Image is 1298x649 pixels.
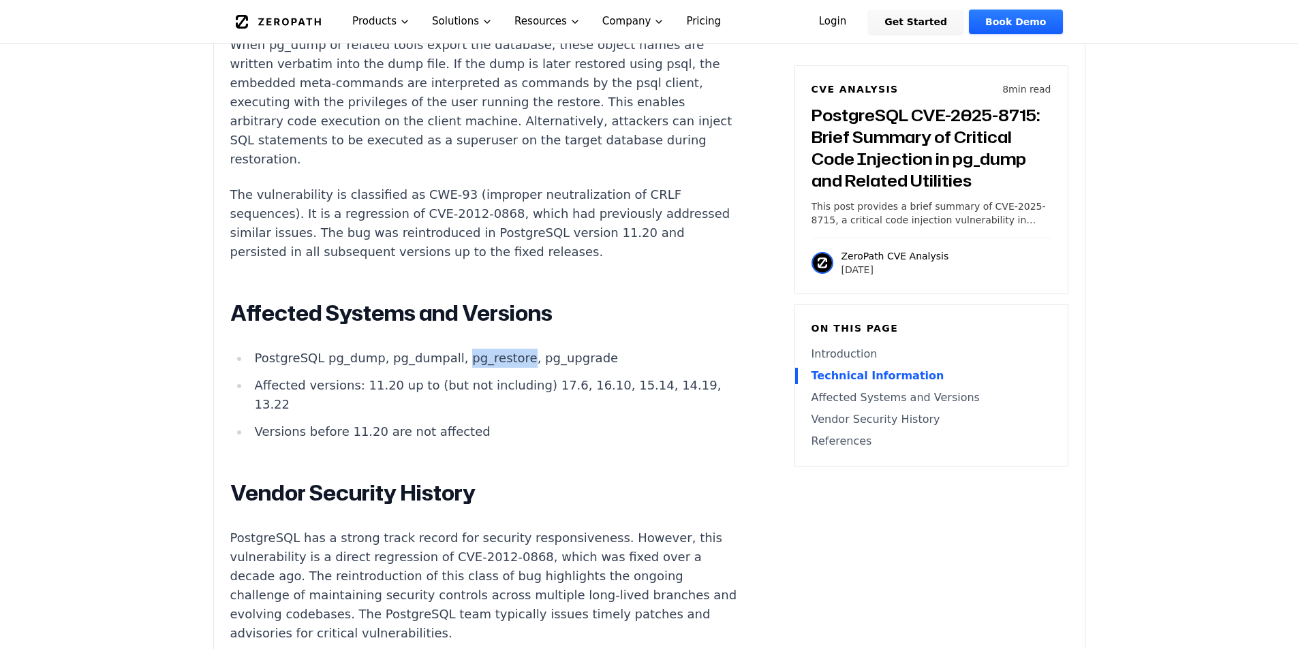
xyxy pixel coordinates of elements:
[803,10,863,34] a: Login
[812,321,1051,335] h6: On this page
[1002,82,1051,96] p: 8 min read
[969,10,1062,34] a: Book Demo
[230,35,737,169] p: When pg_dump or related tools export the database, these object names are written verbatim into t...
[812,252,833,274] img: ZeroPath CVE Analysis
[230,300,737,327] h2: Affected Systems and Versions
[812,411,1051,428] a: Vendor Security History
[868,10,963,34] a: Get Started
[230,528,737,643] p: PostgreSQL has a strong track record for security responsiveness. However, this vulnerability is ...
[812,368,1051,384] a: Technical Information
[249,349,737,368] li: PostgreSQL pg_dump, pg_dumpall, pg_restore, pg_upgrade
[841,249,949,263] p: ZeroPath CVE Analysis
[812,82,899,96] h6: CVE Analysis
[812,104,1051,191] h3: PostgreSQL CVE-2025-8715: Brief Summary of Critical Code Injection in pg_dump and Related Utilities
[230,185,737,262] p: The vulnerability is classified as CWE-93 (improper neutralization of CRLF sequences). It is a re...
[841,263,949,276] p: [DATE]
[249,422,737,441] li: Versions before 11.20 are not affected
[812,200,1051,227] p: This post provides a brief summary of CVE-2025-8715, a critical code injection vulnerability in P...
[230,479,737,507] h2: Vendor Security History
[812,433,1051,449] a: References
[812,346,1051,362] a: Introduction
[812,390,1051,406] a: Affected Systems and Versions
[249,376,737,414] li: Affected versions: 11.20 up to (but not including) 17.6, 16.10, 15.14, 14.19, 13.22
